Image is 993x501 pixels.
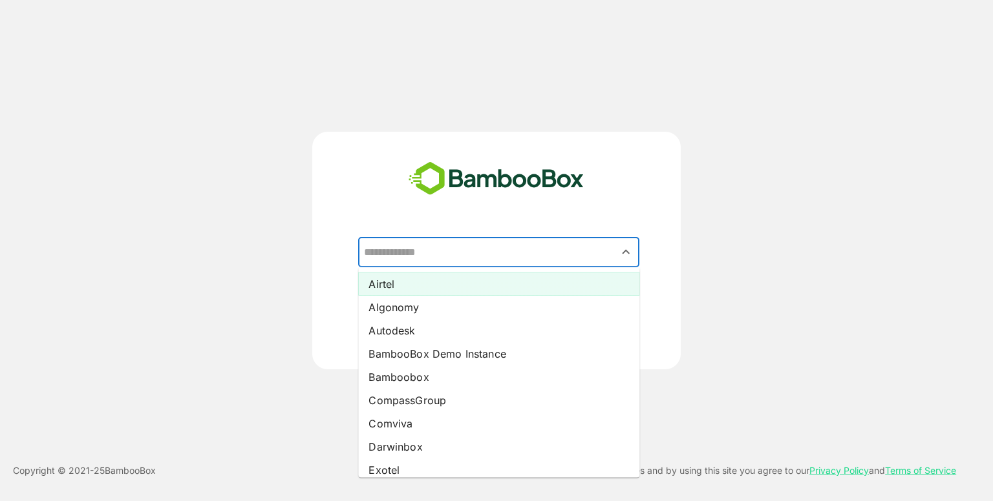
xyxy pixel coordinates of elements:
[358,365,639,389] li: Bamboobox
[885,465,956,476] a: Terms of Service
[358,435,639,458] li: Darwinbox
[809,465,869,476] a: Privacy Policy
[617,243,635,261] button: Close
[358,458,639,482] li: Exotel
[358,412,639,435] li: Comviva
[401,158,591,200] img: bamboobox
[358,342,639,365] li: BambooBox Demo Instance
[358,296,639,319] li: Algonomy
[13,463,156,478] p: Copyright © 2021- 25 BambooBox
[358,389,639,412] li: CompassGroup
[358,319,639,342] li: Autodesk
[553,463,956,478] p: This site uses cookies and by using this site you agree to our and
[358,272,639,296] li: Airtel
